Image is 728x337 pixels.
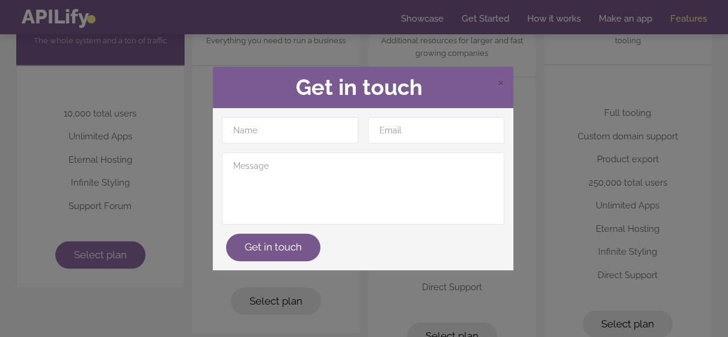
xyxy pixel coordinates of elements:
input: Name [222,117,358,144]
input: Email [368,117,504,144]
span: × [497,73,504,91]
button: Get in touch [226,234,320,261]
h2: Get in touch [222,76,504,100]
span: Close [497,74,504,90]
